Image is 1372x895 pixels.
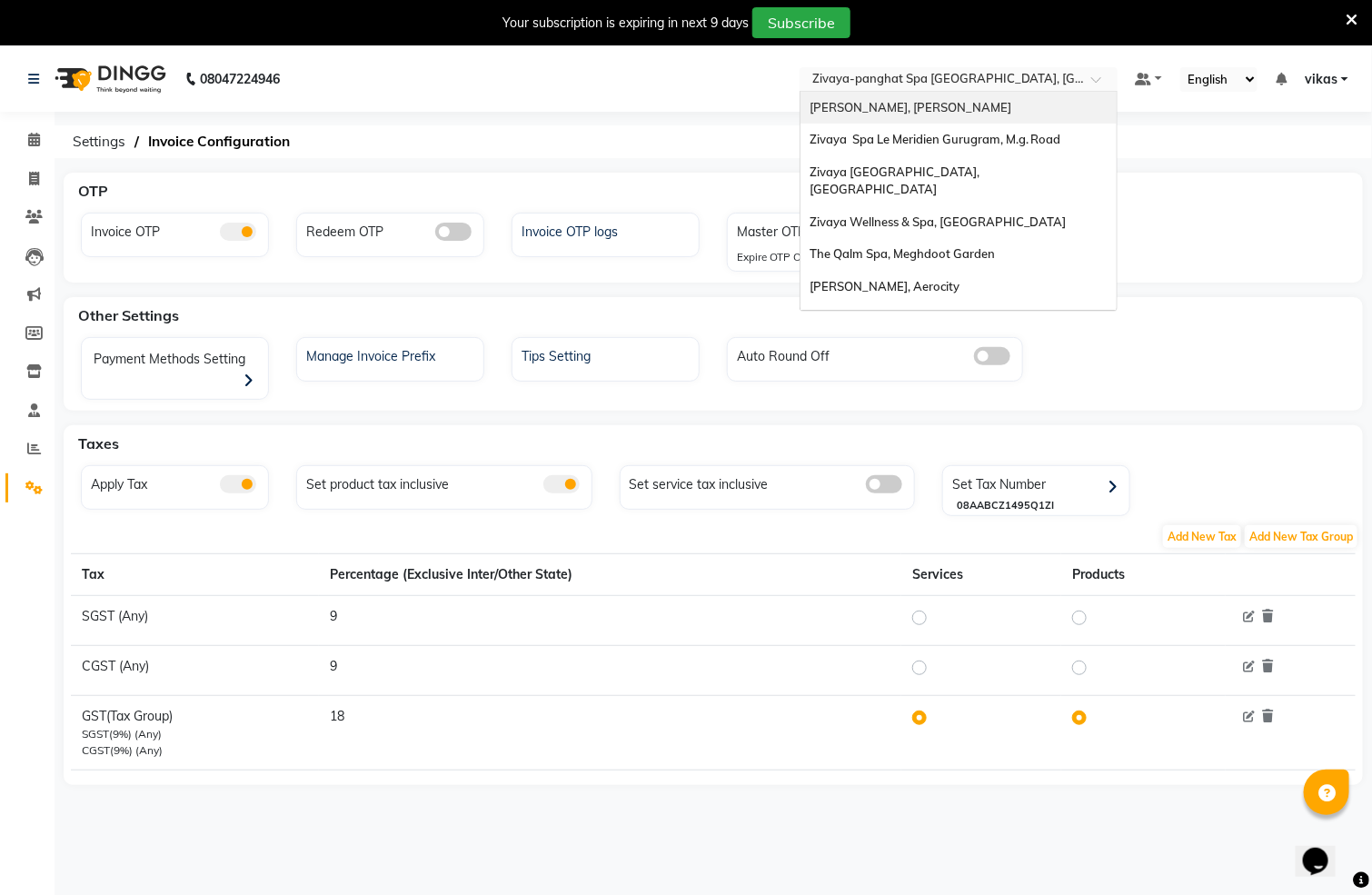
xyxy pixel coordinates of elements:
span: Add New Tax [1163,525,1241,548]
span: Zivaya Wellness & Spa, [GEOGRAPHIC_DATA] [810,214,1067,229]
span: Add New Tax Group [1245,525,1357,548]
div: Set service tax inclusive [625,471,915,494]
a: Add New Tax [1161,528,1243,544]
div: CGST(9%) (Any) [82,742,308,759]
a: Tips Setting [512,343,699,366]
div: Invoice OTP logs [517,218,699,242]
div: Set Tax Number [948,471,1129,498]
div: Payment Methods Setting [86,343,268,399]
span: (Tax Group) [106,708,173,724]
th: Services [901,553,1061,595]
span: Invoice Configuration [139,125,299,158]
a: Add New Tax Group [1243,528,1359,544]
div: Expire OTP On Use [737,249,830,267]
a: Invoice OTP logs [512,218,699,242]
div: Redeem OTP [302,218,483,242]
div: Set product tax inclusive [302,471,592,494]
div: Invoice OTP [86,218,268,242]
span: [PERSON_NAME], [PERSON_NAME] [810,100,1011,114]
span: vikas [1305,70,1337,89]
span: The Qalm Spa, Meghdoot Garden [810,246,995,261]
div: Auto Round Off [732,343,1022,366]
div: Manage Invoice Prefix [302,343,483,366]
td: 9 [319,645,901,695]
div: Apply Tax [86,471,268,494]
div: 08AABCZ1495Q1ZI [957,498,1129,513]
td: CGST (Any) [71,645,319,695]
b: 08047224946 [200,54,280,104]
span: Zivaya [GEOGRAPHIC_DATA], [GEOGRAPHIC_DATA] [810,164,985,197]
a: Manage Invoice Prefix [297,343,483,366]
div: Your subscription is expiring in next 9 days [502,14,749,33]
th: Tax [71,553,319,595]
td: 9 [319,595,901,645]
td: GST [71,695,319,770]
div: Tips Setting [517,343,699,366]
span: [PERSON_NAME], Aerocity [810,279,959,293]
ng-dropdown-panel: Options list [800,91,1118,311]
th: Products [1061,553,1226,595]
div: SGST(9%) (Any) [82,726,308,742]
img: logo [46,54,171,104]
td: SGST (Any) [71,595,319,645]
label: Master OTP [737,223,806,242]
th: Percentage (Exclusive Inter/Other State) [319,553,901,595]
td: 18 [319,695,901,770]
span: Settings [64,125,134,158]
iframe: chat widget [1296,822,1354,877]
button: Subscribe [752,7,850,38]
span: Zivaya Spa Le Meridien Gurugram, M.g. Road [810,132,1061,146]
